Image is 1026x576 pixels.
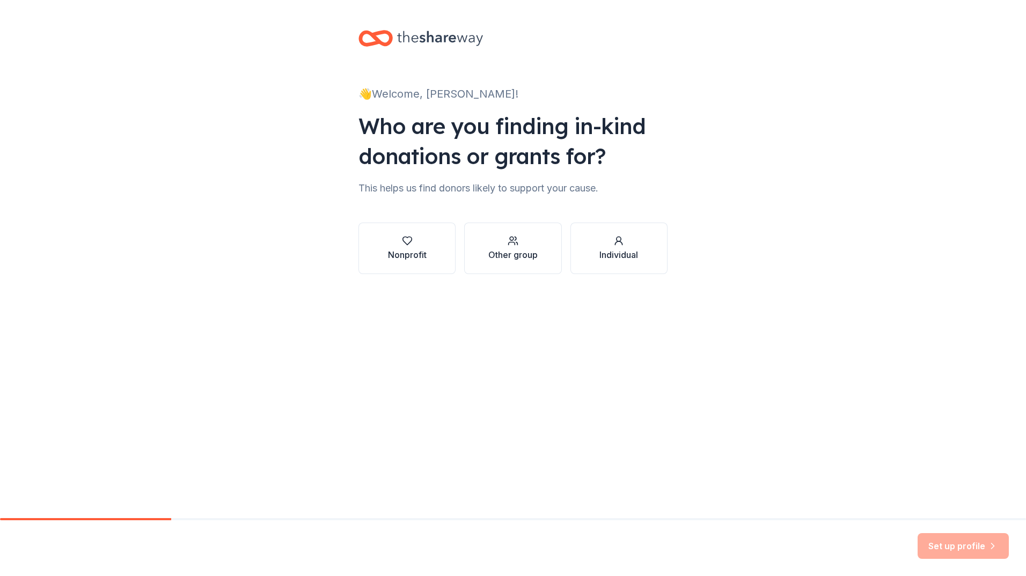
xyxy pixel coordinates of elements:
button: Other group [464,223,561,274]
div: Who are you finding in-kind donations or grants for? [358,111,668,171]
button: Individual [570,223,668,274]
div: Nonprofit [388,248,427,261]
button: Nonprofit [358,223,456,274]
div: This helps us find donors likely to support your cause. [358,180,668,197]
div: Other group [488,248,538,261]
div: 👋 Welcome, [PERSON_NAME]! [358,85,668,102]
div: Individual [599,248,638,261]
